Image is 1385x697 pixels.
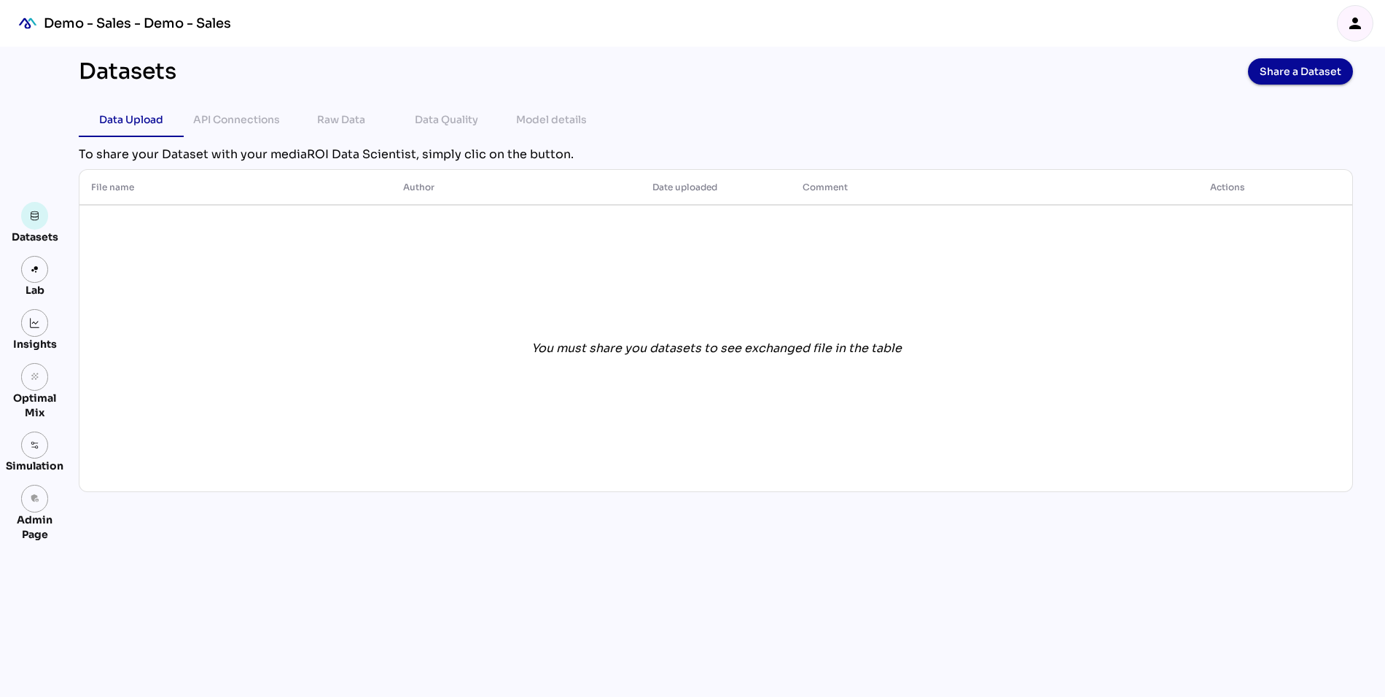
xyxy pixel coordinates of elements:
th: File name [79,170,391,205]
div: Insights [13,337,57,351]
div: Data Quality [415,111,478,128]
i: admin_panel_settings [30,494,40,504]
div: Datasets [79,58,176,85]
th: Author [391,170,641,205]
div: Simulation [6,459,63,473]
img: graph.svg [30,318,40,328]
span: Share a Dataset [1260,61,1341,82]
div: Model details [516,111,587,128]
div: Lab [19,283,51,297]
img: settings.svg [30,440,40,451]
th: Date uploaded [641,170,790,205]
div: You must share you datasets to see exchanged file in the table [531,340,902,357]
i: grain [30,372,40,382]
div: API Connections [193,111,280,128]
div: Demo - Sales - Demo - Sales [44,15,231,32]
img: lab.svg [30,265,40,275]
div: Optimal Mix [6,391,63,420]
div: Admin Page [6,513,63,542]
img: data.svg [30,211,40,221]
div: Data Upload [99,111,163,128]
th: Actions [1103,170,1352,205]
div: Raw Data [317,111,365,128]
button: Share a Dataset [1248,58,1353,85]
div: mediaROI [12,7,44,39]
div: Datasets [12,230,58,244]
i: person [1346,15,1364,32]
th: Comment [791,170,1103,205]
div: To share your Dataset with your mediaROI Data Scientist, simply clic on the button. [79,146,1353,163]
